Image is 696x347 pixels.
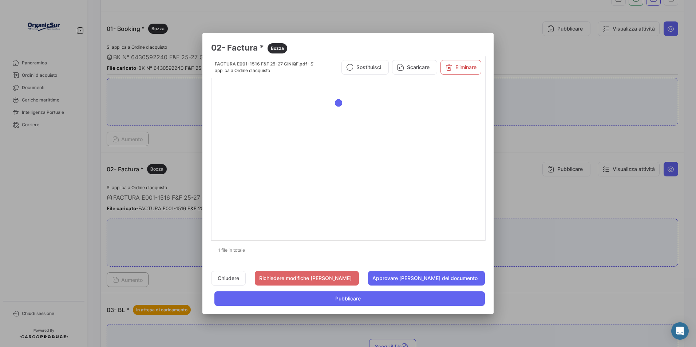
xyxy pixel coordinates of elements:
[440,60,481,75] button: Eliminare
[255,271,359,286] button: Richiedere modifiche [PERSON_NAME]
[341,60,389,75] button: Sostituisci
[671,322,689,340] div: Abrir Intercom Messenger
[335,295,361,302] span: Pubblicare
[368,271,485,286] button: Approvare [PERSON_NAME] del documento
[271,45,284,52] span: Bozza
[214,291,485,306] button: Pubblicare
[211,42,485,53] h3: 02- Factura *
[211,241,485,259] div: 1 file in totale
[211,271,246,286] button: Chiudere
[215,61,307,67] span: FACTURA E001-1516 F&F 25-27 GINIQF.pdf
[392,60,437,75] button: Scaricare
